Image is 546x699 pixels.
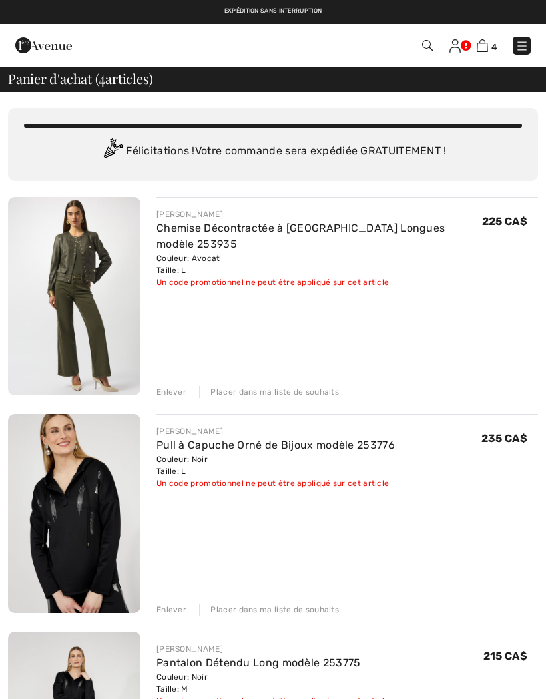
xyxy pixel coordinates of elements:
[199,386,339,398] div: Placer dans ma liste de souhaits
[156,453,395,477] div: Couleur: Noir Taille: L
[15,38,72,51] a: 1ère Avenue
[156,208,482,220] div: [PERSON_NAME]
[24,138,522,165] div: Félicitations ! Votre commande sera expédiée GRATUITEMENT !
[449,39,461,53] img: Mes infos
[156,276,482,288] div: Un code promotionnel ne peut être appliqué sur cet article
[15,32,72,59] img: 1ère Avenue
[99,69,105,86] span: 4
[156,477,395,489] div: Un code promotionnel ne peut être appliqué sur cet article
[156,222,445,250] a: Chemise Décontractée à [GEOGRAPHIC_DATA] Longues modèle 253935
[156,604,186,616] div: Enlever
[422,40,433,51] img: Recherche
[8,72,152,85] span: Panier d'achat ( articles)
[8,197,140,395] img: Chemise Décontractée à Manches Longues modèle 253935
[99,138,126,165] img: Congratulation2.svg
[483,650,527,662] span: 215 CA$
[156,656,361,669] a: Pantalon Détendu Long modèle 253775
[199,604,339,616] div: Placer dans ma liste de souhaits
[156,252,482,276] div: Couleur: Avocat Taille: L
[156,425,395,437] div: [PERSON_NAME]
[156,386,186,398] div: Enlever
[515,39,529,53] img: Menu
[156,643,389,655] div: [PERSON_NAME]
[491,42,497,52] span: 4
[477,39,488,52] img: Panier d'achat
[8,414,140,613] img: Pull à Capuche Orné de Bijoux modèle 253776
[482,215,527,228] span: 225 CA$
[477,37,497,53] a: 4
[156,439,395,451] a: Pull à Capuche Orné de Bijoux modèle 253776
[481,432,527,445] span: 235 CA$
[156,671,389,695] div: Couleur: Noir Taille: M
